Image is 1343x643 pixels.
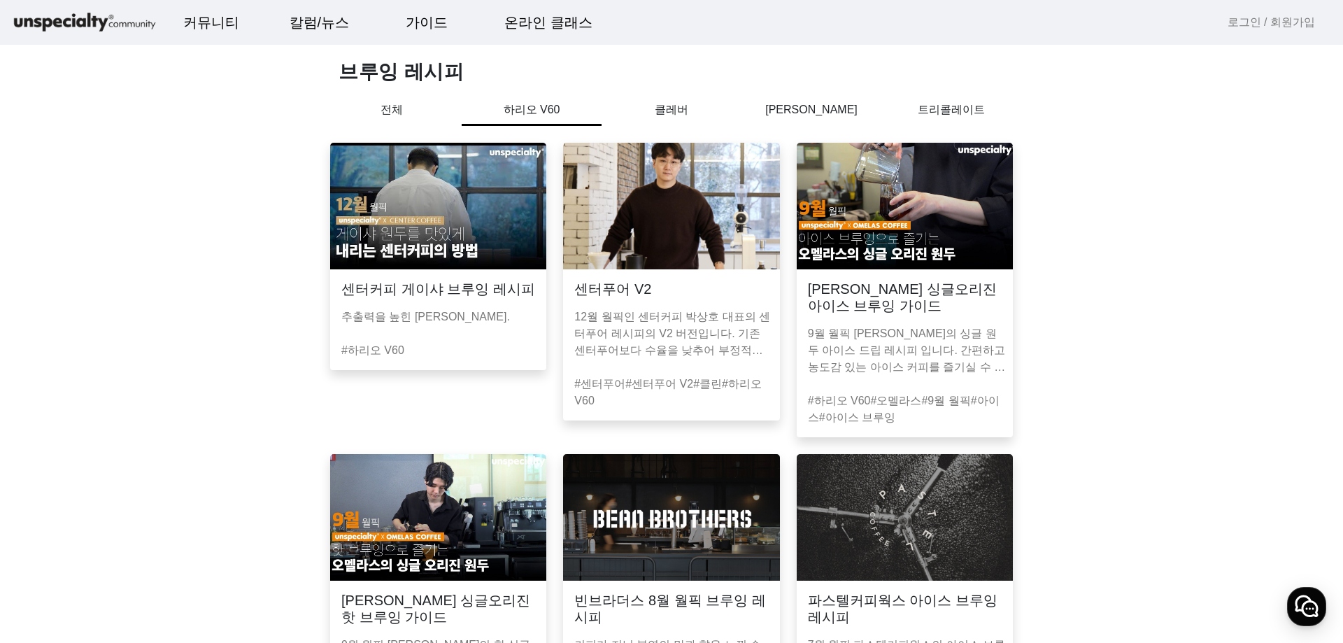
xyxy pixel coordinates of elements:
img: logo [11,10,158,35]
a: 로그인 / 회원가입 [1228,14,1315,31]
a: 커뮤니티 [172,3,250,41]
a: #하리오 V60 [341,344,404,356]
p: 추출력을 높힌 [PERSON_NAME]. [341,309,541,325]
a: #하리오 V60 [574,378,762,407]
span: 대화 [128,465,145,476]
h3: 파스텔커피웍스 아이스 브루잉 레시피 [808,592,1002,626]
a: 온라인 클래스 [493,3,604,41]
a: #클린 [693,378,722,390]
p: 클레버 [602,101,741,118]
p: 하리오 V60 [462,101,602,126]
a: 홈 [4,444,92,479]
a: #센터푸어 [574,378,625,390]
a: 칼럼/뉴스 [278,3,361,41]
p: 전체 [322,101,462,118]
a: #아이스 브루잉 [819,411,895,423]
a: #오멜라스 [870,395,921,407]
h3: 센터커피 게이샤 브루잉 레시피 [341,281,535,297]
h3: [PERSON_NAME] 싱글오리진 아이스 브루잉 가이드 [808,281,1002,314]
a: [PERSON_NAME] 싱글오리진 아이스 브루잉 가이드9월 월픽 [PERSON_NAME]의 싱글 원두 아이스 드립 레시피 입니다. 간편하고 농도감 있는 아이스 커피를 즐기실... [788,143,1021,437]
a: 센터커피 게이샤 브루잉 레시피추출력을 높힌 [PERSON_NAME].#하리오 V60 [322,143,555,437]
h1: 브루잉 레시피 [339,59,1021,85]
span: 홈 [44,465,52,476]
a: 대화 [92,444,180,479]
h3: 센터푸어 V2 [574,281,651,297]
a: 가이드 [395,3,459,41]
p: [PERSON_NAME] [741,101,881,118]
h3: [PERSON_NAME] 싱글오리진 핫 브루잉 가이드 [341,592,535,626]
a: #아이스 [808,395,1000,423]
a: #하리오 V60 [808,395,871,407]
p: 트리콜레이트 [881,101,1021,118]
a: 설정 [180,444,269,479]
a: 센터푸어 V212월 월픽인 센터커피 박상호 대표의 센터푸어 레시피의 V2 버전입니다. 기존 센터푸어보다 수율을 낮추어 부정적인 맛이 억제되었습니다.#센터푸어#센터푸어 V2#클... [555,143,788,437]
a: #9월 월픽 [921,395,970,407]
h3: 빈브라더스 8월 월픽 브루잉 레시피 [574,592,768,626]
p: 9월 월픽 [PERSON_NAME]의 싱글 원두 아이스 드립 레시피 입니다. 간편하고 농도감 있는 아이스 커피를 즐기실 수 있습니다. [808,325,1007,376]
p: 12월 월픽인 센터커피 박상호 대표의 센터푸어 레시피의 V2 버전입니다. 기존 센터푸어보다 수율을 낮추어 부정적인 맛이 억제되었습니다. [574,309,774,359]
a: #센터푸어 V2 [625,378,693,390]
span: 설정 [216,465,233,476]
